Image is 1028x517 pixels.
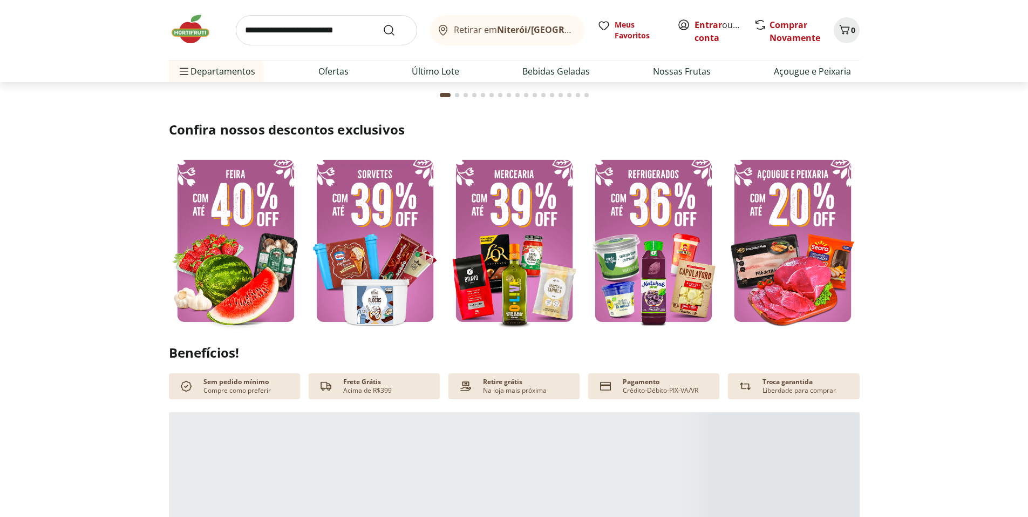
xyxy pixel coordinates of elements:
p: Troca garantida [763,378,813,386]
button: Go to page 4 from fs-carousel [470,82,479,108]
button: Go to page 12 from fs-carousel [539,82,548,108]
button: Carrinho [834,17,860,43]
span: Retirar em [454,25,573,35]
button: Go to page 15 from fs-carousel [565,82,574,108]
img: feira [169,151,303,330]
a: Bebidas Geladas [522,65,590,78]
button: Go to page 9 from fs-carousel [513,82,522,108]
button: Go to page 3 from fs-carousel [461,82,470,108]
button: Menu [178,58,190,84]
a: Criar conta [695,19,754,44]
p: Frete Grátis [343,378,381,386]
button: Go to page 11 from fs-carousel [530,82,539,108]
img: açougue [726,151,860,330]
p: Na loja mais próxima [483,386,547,395]
p: Liberdade para comprar [763,386,836,395]
button: Retirar emNiterói/[GEOGRAPHIC_DATA] [430,15,584,45]
img: truck [317,378,335,395]
img: resfriados [587,151,720,330]
a: Comprar Novamente [770,19,820,44]
a: Último Lote [412,65,459,78]
p: Compre como preferir [203,386,271,395]
button: Go to page 17 from fs-carousel [582,82,591,108]
p: Pagamento [623,378,659,386]
button: Current page from fs-carousel [438,82,453,108]
span: Meus Favoritos [615,19,664,41]
input: search [236,15,417,45]
button: Go to page 5 from fs-carousel [479,82,487,108]
button: Go to page 2 from fs-carousel [453,82,461,108]
img: mercearia [447,151,581,330]
span: Departamentos [178,58,255,84]
button: Go to page 6 from fs-carousel [487,82,496,108]
button: Go to page 16 from fs-carousel [574,82,582,108]
a: Meus Favoritos [597,19,664,41]
p: Retire grátis [483,378,522,386]
img: Hortifruti [169,13,223,45]
span: 0 [851,25,855,35]
b: Niterói/[GEOGRAPHIC_DATA] [497,24,620,36]
p: Acima de R$399 [343,386,392,395]
a: Açougue e Peixaria [774,65,851,78]
button: Go to page 10 from fs-carousel [522,82,530,108]
img: Devolução [737,378,754,395]
a: Entrar [695,19,722,31]
button: Go to page 13 from fs-carousel [548,82,556,108]
img: check [178,378,195,395]
button: Go to page 7 from fs-carousel [496,82,505,108]
img: payment [457,378,474,395]
span: ou [695,18,743,44]
button: Go to page 14 from fs-carousel [556,82,565,108]
button: Go to page 8 from fs-carousel [505,82,513,108]
h2: Confira nossos descontos exclusivos [169,121,860,138]
h2: Benefícios! [169,345,860,360]
a: Nossas Frutas [653,65,711,78]
img: sorvete [308,151,442,330]
a: Ofertas [318,65,349,78]
button: Submit Search [383,24,409,37]
img: card [597,378,614,395]
p: Crédito-Débito-PIX-VA/VR [623,386,698,395]
p: Sem pedido mínimo [203,378,269,386]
